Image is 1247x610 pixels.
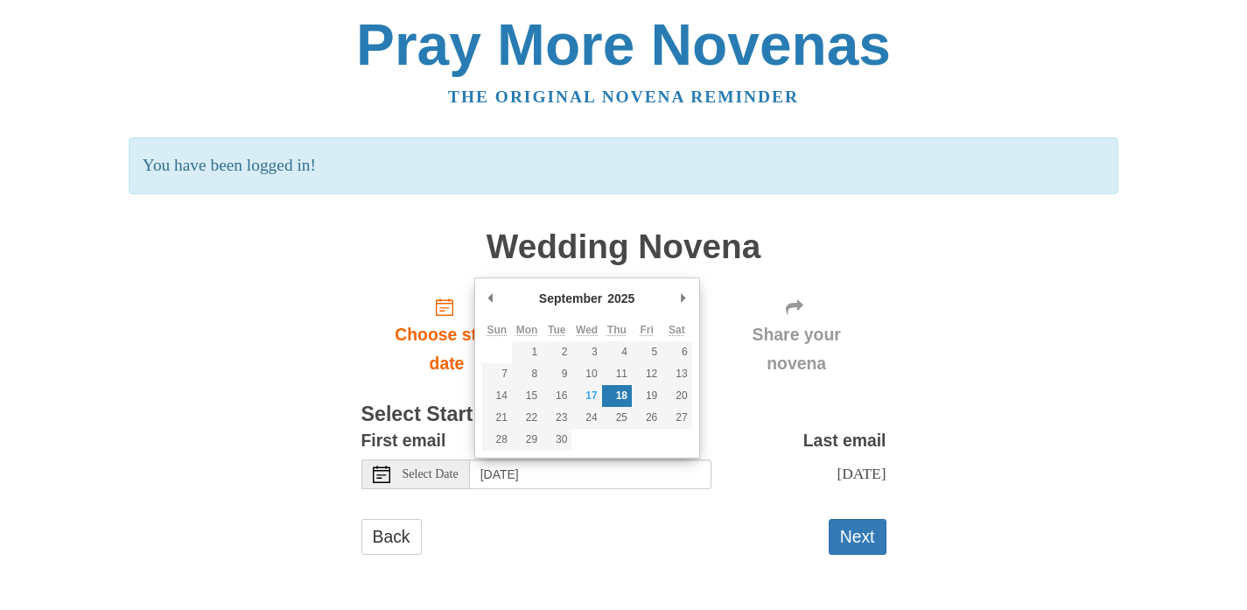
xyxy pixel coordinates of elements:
button: 14 [482,385,512,407]
button: 24 [571,407,601,429]
h3: Select Start Date [361,403,886,426]
input: Use the arrow keys to pick a date [470,459,711,489]
abbr: Sunday [487,324,507,336]
button: 2 [542,341,571,363]
button: 23 [542,407,571,429]
h1: Wedding Novena [361,228,886,266]
div: Click "Next" to confirm your start date first. [707,283,886,387]
div: September [536,285,605,312]
button: 11 [602,363,632,385]
abbr: Friday [640,324,653,336]
a: The original novena reminder [448,88,799,106]
abbr: Tuesday [548,324,565,336]
label: First email [361,426,446,455]
span: Share your novena [725,320,869,378]
button: 20 [662,385,691,407]
abbr: Saturday [669,324,685,336]
span: Select Date [403,468,459,480]
button: 15 [512,385,542,407]
abbr: Wednesday [576,324,598,336]
div: 2025 [605,285,637,312]
button: 16 [542,385,571,407]
label: Last email [803,426,886,455]
button: 18 [602,385,632,407]
button: Next Month [675,285,692,312]
button: 13 [662,363,691,385]
a: Back [361,519,422,555]
p: You have been logged in! [129,137,1118,194]
button: 19 [632,385,662,407]
button: 12 [632,363,662,385]
button: Next [829,519,886,555]
button: 7 [482,363,512,385]
abbr: Thursday [607,324,627,336]
button: 9 [542,363,571,385]
abbr: Monday [516,324,538,336]
button: Previous Month [482,285,500,312]
button: 1 [512,341,542,363]
button: 25 [602,407,632,429]
button: 27 [662,407,691,429]
button: 4 [602,341,632,363]
a: Choose start date [361,283,533,387]
button: 17 [571,385,601,407]
span: Choose start date [379,320,515,378]
button: 21 [482,407,512,429]
span: [DATE] [837,465,886,482]
button: 28 [482,429,512,451]
button: 6 [662,341,691,363]
button: 10 [571,363,601,385]
button: 29 [512,429,542,451]
a: Pray More Novenas [356,12,891,77]
button: 30 [542,429,571,451]
button: 5 [632,341,662,363]
button: 8 [512,363,542,385]
button: 22 [512,407,542,429]
button: 3 [571,341,601,363]
button: 26 [632,407,662,429]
